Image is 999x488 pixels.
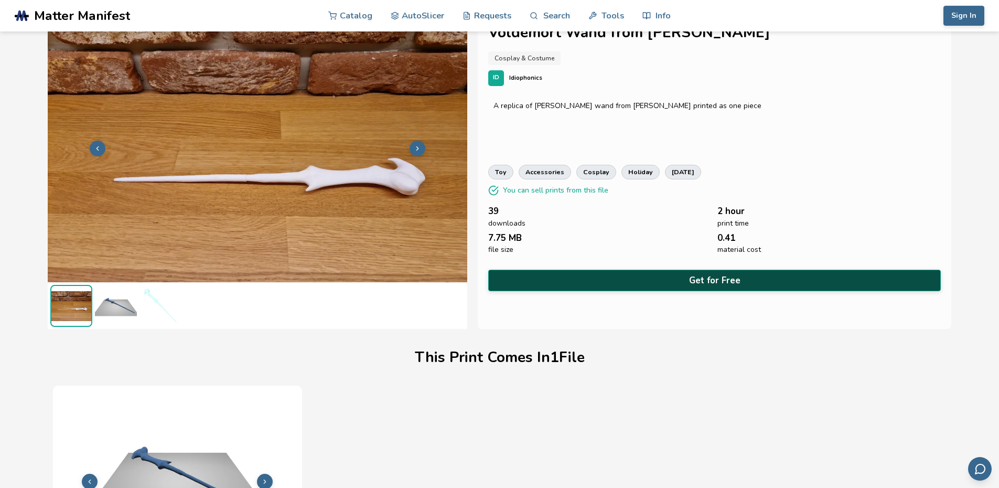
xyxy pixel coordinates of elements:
span: ID [493,75,499,81]
a: cosplay [576,165,616,179]
span: file size [488,246,513,254]
a: Cosplay & Costume [488,51,561,65]
button: Sign In [943,6,984,26]
span: print time [717,219,749,228]
span: Matter Manifest [34,8,130,23]
span: 39 [488,206,499,216]
div: A replica of [PERSON_NAME] wand from [PERSON_NAME] printed as one piece [493,102,936,110]
a: toy [488,165,513,179]
span: 2 hour [717,206,745,216]
span: downloads [488,219,525,228]
img: Voldemorts_Wand_0.8_Supports_Print_Bed_Preview [95,285,137,327]
a: holiday [621,165,660,179]
span: 7.75 MB [488,233,522,243]
span: material cost [717,246,761,254]
h1: Voldemort Wand from [PERSON_NAME] [488,25,941,41]
a: [DATE] [665,165,701,179]
h1: This Print Comes In 1 File [415,349,585,366]
a: accessories [519,165,571,179]
p: You can sell prints from this file [503,185,608,196]
button: Send feedback via email [968,457,992,481]
img: Voldemorts_Wand_0.8_Supports_3D_Preview [139,285,181,327]
button: Get for Free [488,270,941,291]
p: Idiophonics [509,72,542,83]
span: 0.41 [717,233,735,243]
